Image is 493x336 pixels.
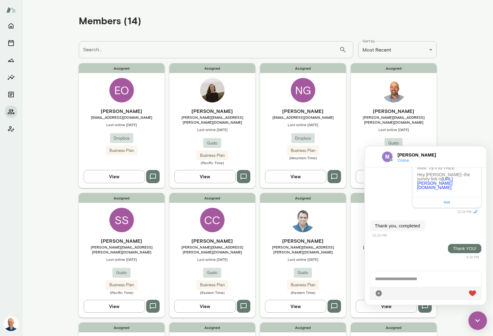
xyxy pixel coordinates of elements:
span: [PERSON_NAME][EMAIL_ADDRESS][PERSON_NAME][DOMAIN_NAME] [169,115,255,125]
span: Assigned [169,322,255,332]
span: Business Plan [196,282,228,288]
h6: [PERSON_NAME] [33,5,81,12]
div: Attach [10,143,17,151]
button: View [265,300,326,313]
i: Seen [107,62,114,69]
span: Dropbox [110,135,133,141]
button: View [174,300,236,313]
span: Assigned [79,63,165,73]
h6: [PERSON_NAME] [79,107,165,115]
span: (Pacific Time) [351,285,437,290]
p: Hey [PERSON_NAME]--the survey link is [52,26,112,43]
span: Assigned [260,322,346,332]
img: data:image/png;base64,iVBORw0KGgoAAAANSUhEUgAAAMgAAADICAYAAACtWK6eAAAAAXNSR0IArs4c6QAADkVJREFUeF7... [17,5,28,16]
div: NG [291,78,315,102]
span: Assigned [260,63,346,73]
button: Client app [5,123,17,135]
a: Visit [79,55,85,58]
button: View [174,170,236,183]
span: Assigned [351,193,437,203]
span: [EMAIL_ADDRESS][DOMAIN_NAME] [260,115,346,120]
h6: [PERSON_NAME] [351,237,437,245]
button: View [84,170,145,183]
span: Assigned [79,193,165,203]
span: Gusto [112,270,131,276]
span: Gusto [385,140,403,146]
span: 12:25 PM [7,87,22,91]
h6: [PERSON_NAME] [169,237,255,245]
h6: [PERSON_NAME] [169,107,255,115]
h6: [PERSON_NAME] [351,107,437,115]
h6: [PERSON_NAME] [79,237,165,245]
span: Business Plan [287,148,319,154]
span: (Eastern Time) [260,290,346,295]
span: 4:18 PM [101,109,114,113]
button: Documents [5,88,17,101]
p: Thank YOU! [88,100,112,104]
span: Assigned [169,193,255,203]
h6: [PERSON_NAME] [260,237,346,245]
img: Eric Jester [291,208,315,232]
span: Last online [DATE] [79,122,165,127]
span: [PERSON_NAME][EMAIL_ADDRESS][PERSON_NAME][DOMAIN_NAME] [351,115,437,125]
div: EO [109,78,134,102]
h4: Members (14) [79,15,141,26]
span: Business Plan [106,282,138,288]
div: Most Recent [358,41,437,58]
span: Last online [DATE] [260,122,346,127]
img: Mark Lazen [4,316,18,331]
button: View [356,170,417,183]
span: (Pacific Time) [79,290,165,295]
span: Last online [DATE] [351,252,437,257]
img: Sarah Jacobson [200,78,225,102]
span: [PERSON_NAME][EMAIL_ADDRESS][PERSON_NAME][DOMAIN_NAME] [169,245,255,254]
span: (Eastern Time) [169,290,255,295]
button: Home [5,20,17,32]
button: View [265,170,326,183]
span: Business Plan [287,282,319,288]
span: 12:24 PM [92,64,107,67]
span: Assigned [79,322,165,332]
img: heart [104,144,111,150]
span: Assigned [169,63,255,73]
span: Last online [DATE] [169,127,255,132]
span: Assigned [351,63,437,73]
span: (Mountain Time) [260,155,346,160]
label: Sort by [362,38,375,44]
span: (Eastern Time) [351,160,437,165]
span: Dropbox [291,135,315,141]
span: Business Plan [106,148,138,154]
span: Assigned [260,193,346,203]
span: Assigned [351,322,437,332]
button: Insights [5,71,17,83]
button: Sessions [5,37,17,49]
button: View [356,300,417,313]
span: Gusto [294,270,312,276]
span: Business Plan [196,153,228,159]
span: [PERSON_NAME][EMAIL_ADDRESS][PERSON_NAME][DOMAIN_NAME] [79,245,165,254]
span: (Pacific Time) [169,160,255,165]
span: [EMAIL_ADDRESS][DOMAIN_NAME] [351,245,437,249]
img: Travis Anderson [381,78,406,102]
span: Online [33,12,81,16]
button: Members [5,106,17,118]
span: [EMAIL_ADDRESS][DOMAIN_NAME] [79,115,165,120]
div: Live Reaction [104,143,111,151]
span: Last online [DATE] [351,127,437,132]
span: Last online [DATE] [79,257,165,262]
span: Last online [DATE] [169,257,255,262]
div: CC [200,208,225,232]
button: Growth Plan [5,54,17,66]
span: Last online [DATE] [260,257,346,262]
span: Gusto [203,140,221,146]
span: [PERSON_NAME][EMAIL_ADDRESS][PERSON_NAME][DOMAIN_NAME] [260,245,346,254]
div: SS [109,208,134,232]
a: [URL][PERSON_NAME][DOMAIN_NAME] [52,30,88,44]
button: View [84,300,145,313]
img: Mento [6,4,16,16]
h6: [PERSON_NAME] [260,107,346,115]
p: Thank you, completed [10,76,55,83]
span: Gusto [203,270,221,276]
